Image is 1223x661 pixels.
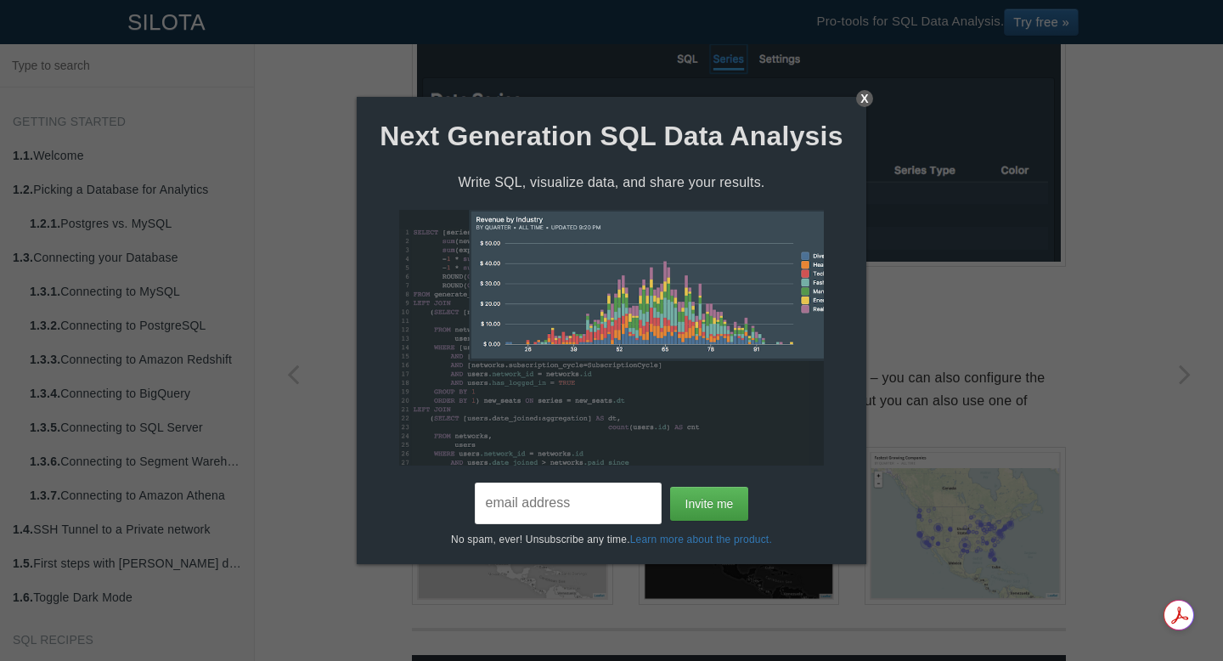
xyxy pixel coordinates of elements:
a: Learn more about the product. [630,534,772,545]
iframe: Drift Widget Chat Controller [1138,576,1203,641]
p: No spam, ever! Unsubscribe any time. [357,524,866,547]
span: Next Generation SQL Data Analysis [357,117,866,156]
input: email address [475,483,662,524]
span: Write SQL, visualize data, and share your results. [374,173,849,193]
input: Invite me [670,487,749,521]
div: X [856,90,873,107]
img: figure-5.png [399,210,824,466]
